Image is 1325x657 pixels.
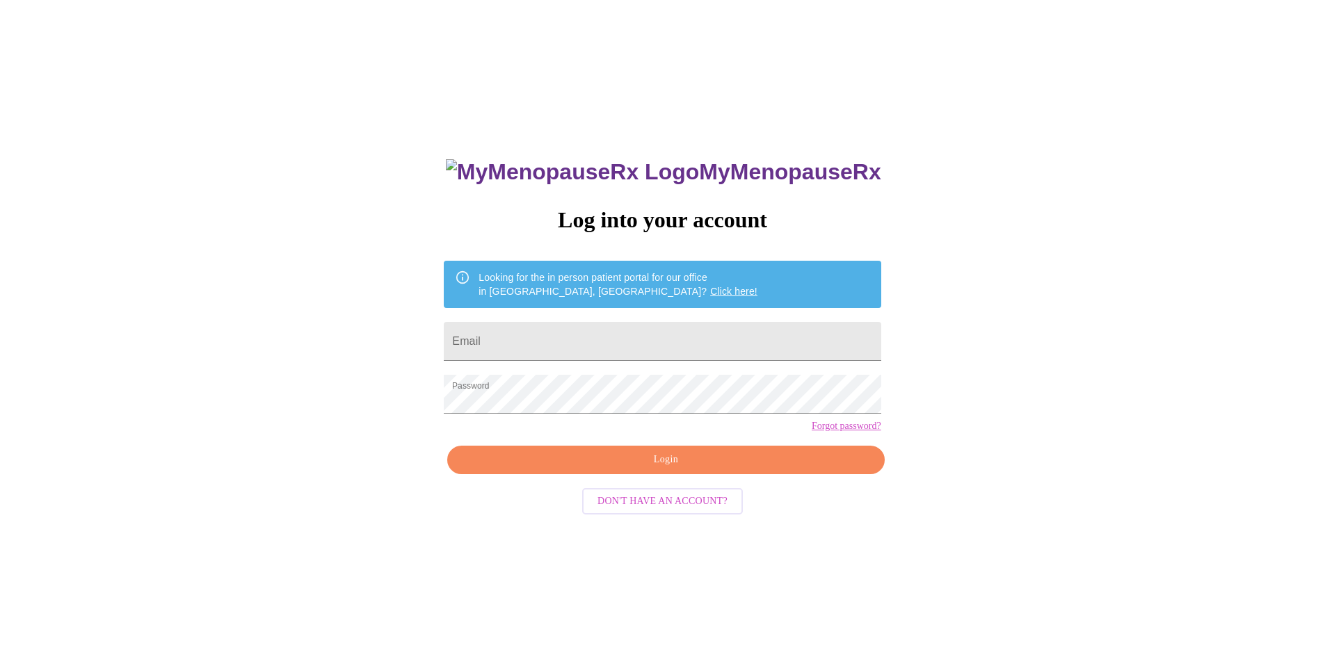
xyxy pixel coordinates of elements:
[444,207,881,233] h3: Log into your account
[710,286,757,297] a: Click here!
[579,494,746,505] a: Don't have an account?
[479,265,757,304] div: Looking for the in person patient portal for our office in [GEOGRAPHIC_DATA], [GEOGRAPHIC_DATA]?
[463,451,868,469] span: Login
[582,488,743,515] button: Don't have an account?
[446,159,881,185] h3: MyMenopauseRx
[812,421,881,432] a: Forgot password?
[446,159,699,185] img: MyMenopauseRx Logo
[447,446,884,474] button: Login
[597,493,728,510] span: Don't have an account?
